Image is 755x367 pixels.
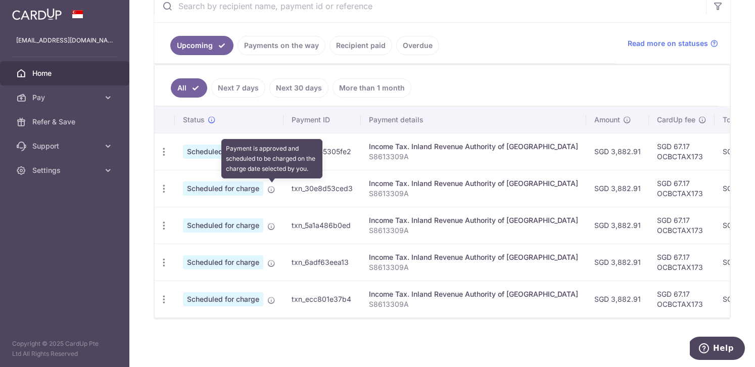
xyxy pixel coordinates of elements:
span: Pay [32,93,99,103]
a: All [171,78,207,98]
span: Status [183,115,205,125]
a: Overdue [396,36,439,55]
a: Upcoming [170,36,233,55]
p: S8613309A [369,299,578,309]
span: Amount [594,115,620,125]
td: SGD 3,882.91 [586,281,649,317]
span: Scheduled for charge [183,181,263,196]
td: SGD 3,882.91 [586,244,649,281]
td: txn_5a1a486b0ed [284,207,361,244]
span: Settings [32,165,99,175]
img: CardUp [12,8,62,20]
div: Income Tax. Inland Revenue Authority of [GEOGRAPHIC_DATA] [369,142,578,152]
td: txn_ecc801e37b4 [284,281,361,317]
td: SGD 67.17 OCBCTAX173 [649,170,715,207]
a: More than 1 month [333,78,411,98]
div: Income Tax. Inland Revenue Authority of [GEOGRAPHIC_DATA] [369,289,578,299]
span: Scheduled for charge [183,292,263,306]
a: Next 30 days [269,78,328,98]
a: Next 7 days [211,78,265,98]
span: Scheduled for charge [183,145,263,159]
td: SGD 67.17 OCBCTAX173 [649,133,715,170]
td: SGD 67.17 OCBCTAX173 [649,244,715,281]
div: Income Tax. Inland Revenue Authority of [GEOGRAPHIC_DATA] [369,252,578,262]
a: Recipient paid [329,36,392,55]
td: txn_b9455305fe2 [284,133,361,170]
span: Refer & Save [32,117,99,127]
p: [EMAIL_ADDRESS][DOMAIN_NAME] [16,35,113,45]
th: Payment details [361,107,586,133]
p: S8613309A [369,152,578,162]
span: Scheduled for charge [183,255,263,269]
div: Income Tax. Inland Revenue Authority of [GEOGRAPHIC_DATA] [369,178,578,189]
p: S8613309A [369,262,578,272]
td: SGD 3,882.91 [586,207,649,244]
span: CardUp fee [657,115,695,125]
td: SGD 3,882.91 [586,133,649,170]
td: SGD 3,882.91 [586,170,649,207]
a: Payments on the way [238,36,325,55]
td: SGD 67.17 OCBCTAX173 [649,207,715,244]
div: Payment is approved and scheduled to be charged on the charge date selected by you. [221,139,322,178]
span: Scheduled for charge [183,218,263,233]
p: S8613309A [369,225,578,236]
td: txn_30e8d53ced3 [284,170,361,207]
a: Read more on statuses [628,38,718,49]
span: Home [32,68,99,78]
td: txn_6adf63eea13 [284,244,361,281]
span: Read more on statuses [628,38,708,49]
span: Support [32,141,99,151]
div: Income Tax. Inland Revenue Authority of [GEOGRAPHIC_DATA] [369,215,578,225]
p: S8613309A [369,189,578,199]
iframe: Opens a widget where you can find more information [690,337,745,362]
th: Payment ID [284,107,361,133]
td: SGD 67.17 OCBCTAX173 [649,281,715,317]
